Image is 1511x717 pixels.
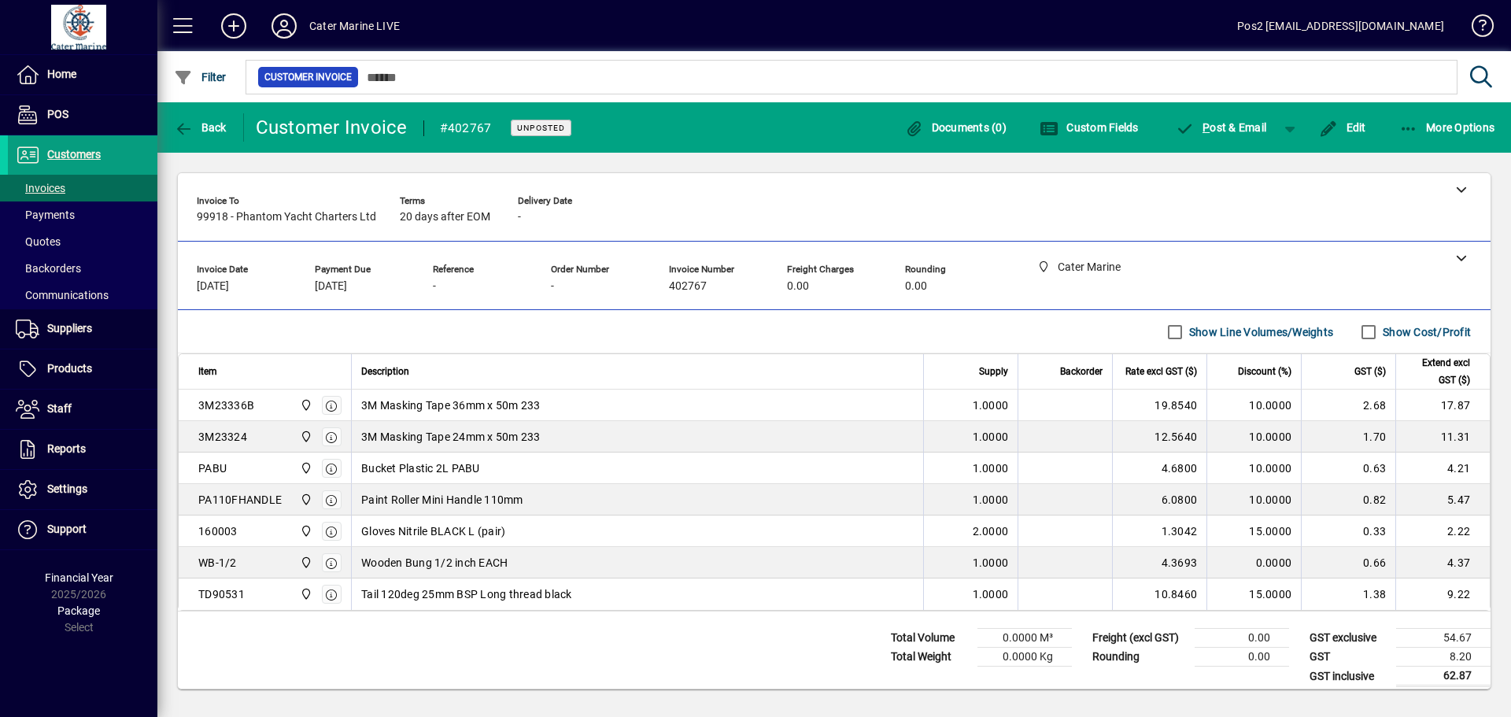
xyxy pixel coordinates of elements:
td: 4.21 [1395,453,1490,484]
div: 4.6800 [1122,460,1197,476]
td: 0.33 [1301,516,1395,547]
span: POS [47,108,68,120]
div: 160003 [198,523,238,539]
div: 10.8460 [1122,586,1197,602]
div: TD90531 [198,586,245,602]
span: 99918 - Phantom Yacht Charters Ltd [197,211,376,224]
button: Edit [1315,113,1370,142]
div: WB-1/2 [198,555,237,571]
span: Rate excl GST ($) [1125,363,1197,380]
span: - [551,280,554,293]
td: 0.00 [1195,629,1289,648]
a: POS [8,95,157,135]
span: GST ($) [1354,363,1386,380]
span: Cater Marine [296,491,314,508]
td: 10.0000 [1206,484,1301,516]
td: 0.00 [1195,648,1289,667]
div: #402767 [440,116,492,141]
td: Total Weight [883,648,977,667]
td: 0.0000 M³ [977,629,1072,648]
td: GST [1302,648,1396,667]
span: Documents (0) [904,121,1007,134]
button: More Options [1395,113,1499,142]
td: Rounding [1084,648,1195,667]
span: Products [47,362,92,375]
span: Customers [47,148,101,161]
span: Financial Year [45,571,113,584]
div: Cater Marine LIVE [309,13,400,39]
td: 2.68 [1301,390,1395,421]
div: 12.5640 [1122,429,1197,445]
td: 11.31 [1395,421,1490,453]
div: 3M23336B [198,397,254,413]
span: - [518,211,521,224]
app-page-header-button: Back [157,113,244,142]
a: Settings [8,470,157,509]
span: Settings [47,482,87,495]
a: Knowledge Base [1460,3,1491,54]
span: Extend excl GST ($) [1406,354,1470,389]
td: 10.0000 [1206,421,1301,453]
td: 8.20 [1396,648,1491,667]
span: Communications [16,289,109,301]
span: Edit [1319,121,1366,134]
span: Description [361,363,409,380]
span: Cater Marine [296,586,314,603]
span: Gloves Nitrile BLACK L (pair) [361,523,505,539]
span: Suppliers [47,322,92,334]
td: 4.37 [1395,547,1490,578]
span: More Options [1399,121,1495,134]
a: Suppliers [8,309,157,349]
button: Filter [170,63,231,91]
span: 0.00 [787,280,809,293]
div: PABU [198,460,227,476]
span: [DATE] [197,280,229,293]
span: Reports [47,442,86,455]
span: Invoices [16,182,65,194]
td: 17.87 [1395,390,1490,421]
span: 20 days after EOM [400,211,490,224]
td: 0.0000 [1206,547,1301,578]
td: Freight (excl GST) [1084,629,1195,648]
td: 2.22 [1395,516,1490,547]
span: Supply [979,363,1008,380]
span: 2.0000 [973,523,1009,539]
div: 1.3042 [1122,523,1197,539]
span: Backorders [16,262,81,275]
span: Discount (%) [1238,363,1291,380]
span: Bucket Plastic 2L PABU [361,460,480,476]
button: Add [209,12,259,40]
span: 1.0000 [973,586,1009,602]
span: 1.0000 [973,460,1009,476]
span: 402767 [669,280,707,293]
a: Communications [8,282,157,309]
span: Back [174,121,227,134]
td: 10.0000 [1206,453,1301,484]
td: GST inclusive [1302,667,1396,686]
td: Total Volume [883,629,977,648]
span: Package [57,604,100,617]
a: Backorders [8,255,157,282]
span: 1.0000 [973,555,1009,571]
td: GST exclusive [1302,629,1396,648]
label: Show Line Volumes/Weights [1186,324,1333,340]
button: Custom Fields [1036,113,1143,142]
span: Filter [174,71,227,83]
span: - [433,280,436,293]
td: 15.0000 [1206,578,1301,610]
a: Products [8,349,157,389]
span: 1.0000 [973,397,1009,413]
td: 54.67 [1396,629,1491,648]
a: Reports [8,430,157,469]
span: Support [47,523,87,535]
a: Staff [8,390,157,429]
div: 19.8540 [1122,397,1197,413]
button: Documents (0) [900,113,1010,142]
td: 62.87 [1396,667,1491,686]
a: Home [8,55,157,94]
td: 1.38 [1301,578,1395,610]
span: Wooden Bung 1/2 inch EACH [361,555,508,571]
a: Support [8,510,157,549]
td: 9.22 [1395,578,1490,610]
button: Back [170,113,231,142]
